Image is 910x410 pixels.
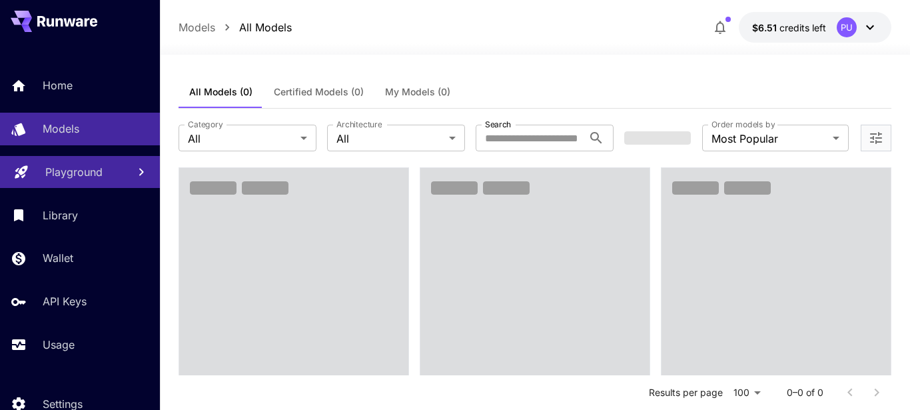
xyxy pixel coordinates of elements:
[837,17,857,37] div: PU
[179,19,215,35] a: Models
[649,386,723,399] p: Results per page
[274,86,364,98] span: Certified Models (0)
[711,119,775,130] label: Order models by
[385,86,450,98] span: My Models (0)
[179,19,292,35] nav: breadcrumb
[739,12,891,43] button: $6.50575PU
[868,130,884,147] button: Open more filters
[752,21,826,35] div: $6.50575
[188,119,223,130] label: Category
[711,131,827,147] span: Most Popular
[728,383,765,402] div: 100
[336,131,444,147] span: All
[45,164,103,180] p: Playground
[752,22,779,33] span: $6.51
[43,337,75,353] p: Usage
[189,86,252,98] span: All Models (0)
[43,77,73,93] p: Home
[43,121,79,137] p: Models
[239,19,292,35] a: All Models
[43,293,87,309] p: API Keys
[43,250,73,266] p: Wallet
[787,386,823,399] p: 0–0 of 0
[485,119,511,130] label: Search
[336,119,382,130] label: Architecture
[188,131,295,147] span: All
[779,22,826,33] span: credits left
[43,207,78,223] p: Library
